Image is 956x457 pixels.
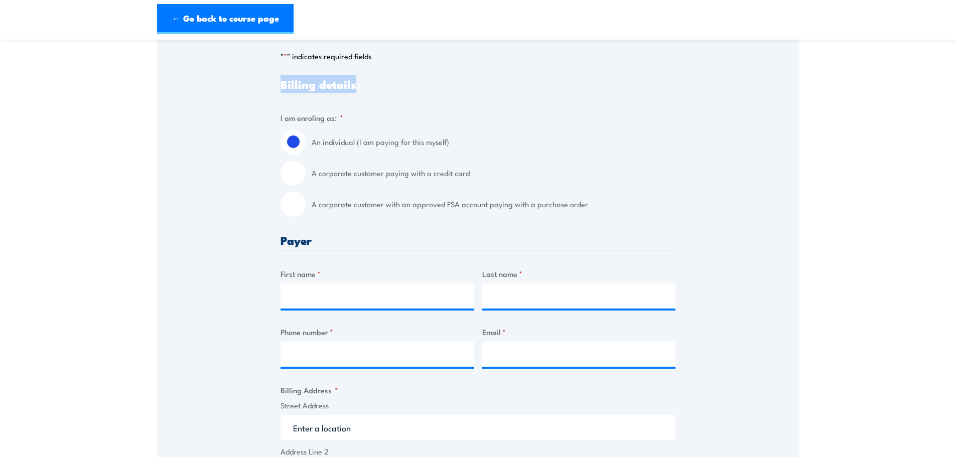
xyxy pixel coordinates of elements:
label: Email [482,326,676,338]
label: Phone number [281,326,474,338]
label: First name [281,268,474,279]
label: An individual (I am paying for this myself) [312,129,675,155]
h3: Billing details [281,78,675,90]
label: Street Address [281,400,675,411]
a: ← Go back to course page [157,4,294,34]
h3: Payer [281,234,675,246]
label: Last name [482,268,676,279]
input: Enter a location [281,415,675,440]
label: A corporate customer with an approved FSA account paying with a purchase order [312,192,675,217]
legend: I am enroling as: [281,112,343,123]
label: A corporate customer paying with a credit card [312,161,675,186]
p: " " indicates required fields [281,51,675,61]
legend: Billing Address [281,384,338,396]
